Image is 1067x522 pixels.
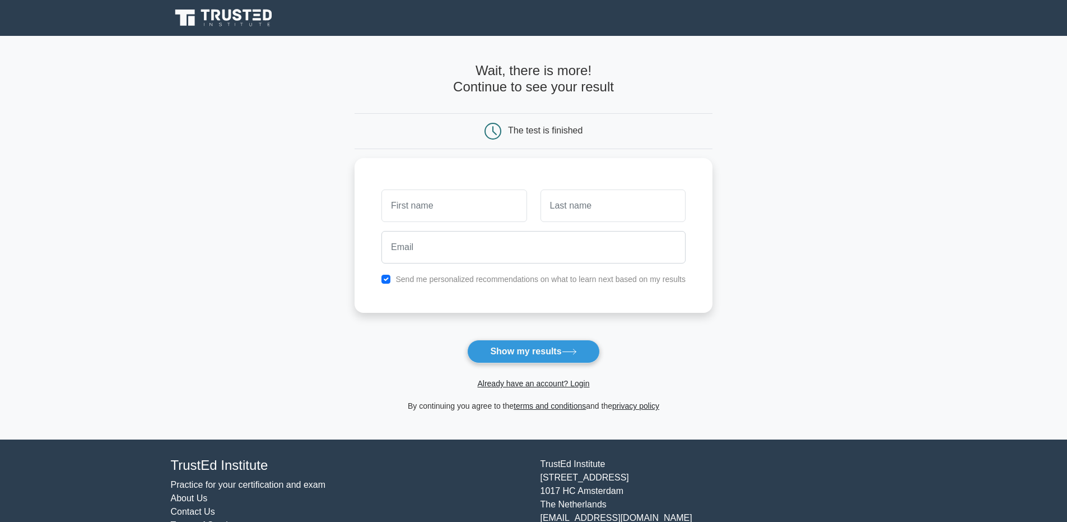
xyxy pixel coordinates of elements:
[612,401,659,410] a: privacy policy
[171,493,208,503] a: About Us
[171,458,527,474] h4: TrustEd Institute
[477,379,589,388] a: Already have an account? Login
[381,231,686,264] input: Email
[395,275,686,284] label: Send me personalized recommendations on what to learn next based on my results
[541,190,686,222] input: Last name
[508,126,583,135] div: The test is finished
[348,399,719,413] div: By continuing you agree to the and the
[514,401,586,410] a: terms and conditions
[171,480,326,489] a: Practice for your certification and exam
[467,340,599,363] button: Show my results
[171,507,215,516] a: Contact Us
[355,63,712,95] h4: Wait, there is more! Continue to see your result
[381,190,526,222] input: First name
